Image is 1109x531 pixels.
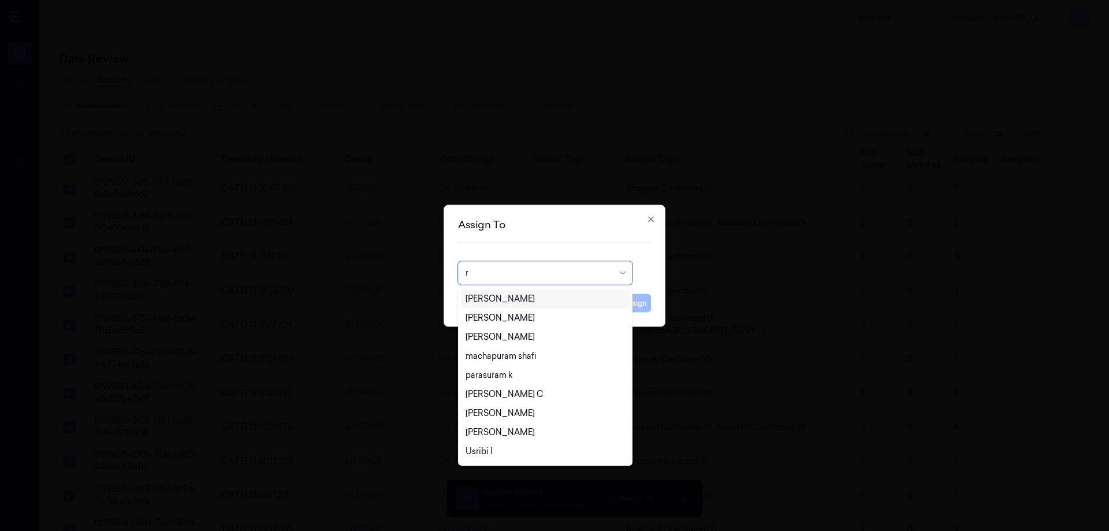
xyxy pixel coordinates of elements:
h2: Assign To [458,219,651,229]
div: Usribi I [466,445,493,458]
div: parasuram k [466,369,513,381]
div: [PERSON_NAME] [466,312,535,324]
div: machapuram shafi [466,350,537,362]
div: [PERSON_NAME] C [466,388,543,400]
div: [PERSON_NAME] [466,293,535,305]
div: [PERSON_NAME] [466,407,535,419]
div: [PERSON_NAME] [466,426,535,439]
div: [PERSON_NAME] [466,331,535,343]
